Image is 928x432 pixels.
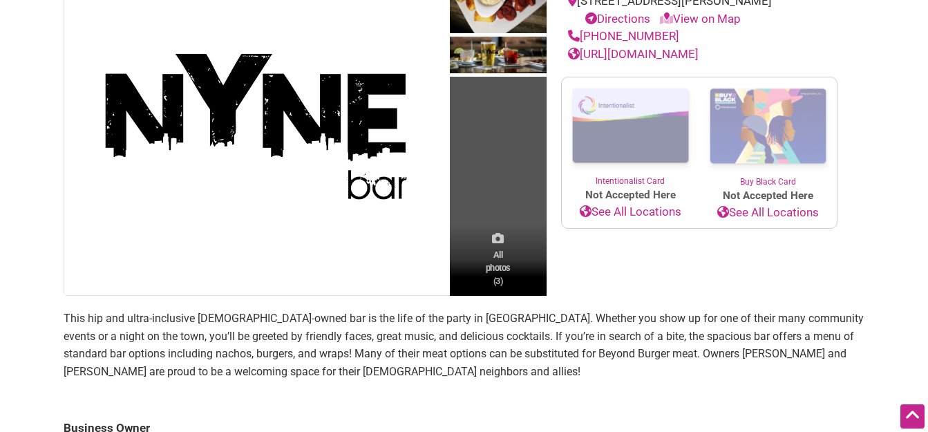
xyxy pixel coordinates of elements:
[64,310,865,380] p: This hip and ultra-inclusive [DEMOGRAPHIC_DATA]-owned bar is the life of the party in [GEOGRAPHIC...
[585,12,650,26] a: Directions
[900,404,925,429] div: Scroll Back to Top
[562,203,699,221] a: See All Locations
[660,12,741,26] a: View on Map
[562,77,699,187] a: Intentionalist Card
[562,77,699,175] img: Intentionalist Card
[699,188,837,204] span: Not Accepted Here
[699,77,837,188] a: Buy Black Card
[568,47,699,61] a: [URL][DOMAIN_NAME]
[568,29,679,43] a: [PHONE_NUMBER]
[699,77,837,176] img: Buy Black Card
[486,248,511,288] span: All photos (3)
[699,204,837,222] a: See All Locations
[562,187,699,203] span: Not Accepted Here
